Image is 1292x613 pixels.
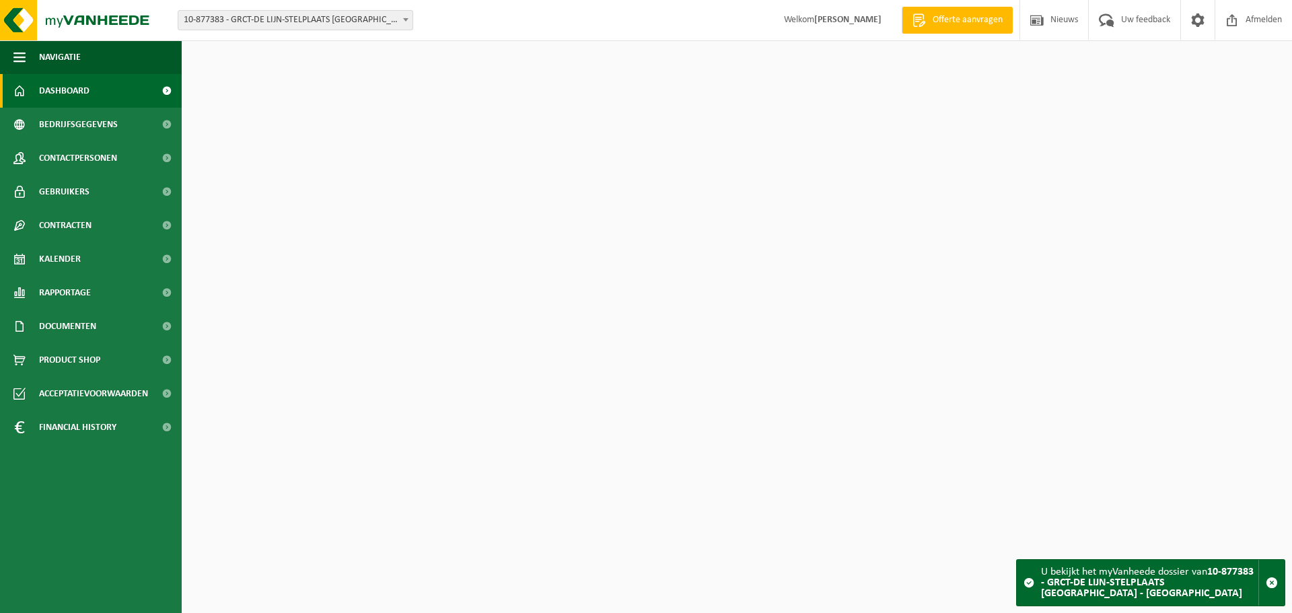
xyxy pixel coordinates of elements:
span: 10-877383 - GRCT-DE LIJN-STELPLAATS BRUGGE - BRUGGE [178,10,413,30]
span: Offerte aanvragen [929,13,1006,27]
strong: [PERSON_NAME] [814,15,882,25]
span: Kalender [39,242,81,276]
span: Dashboard [39,74,89,108]
span: Navigatie [39,40,81,74]
a: Offerte aanvragen [902,7,1013,34]
span: Contracten [39,209,92,242]
span: Financial History [39,410,116,444]
span: Contactpersonen [39,141,117,175]
span: Documenten [39,310,96,343]
span: Product Shop [39,343,100,377]
span: 10-877383 - GRCT-DE LIJN-STELPLAATS BRUGGE - BRUGGE [178,11,412,30]
span: Rapportage [39,276,91,310]
div: U bekijkt het myVanheede dossier van [1041,560,1258,606]
span: Acceptatievoorwaarden [39,377,148,410]
span: Bedrijfsgegevens [39,108,118,141]
span: Gebruikers [39,175,89,209]
strong: 10-877383 - GRCT-DE LIJN-STELPLAATS [GEOGRAPHIC_DATA] - [GEOGRAPHIC_DATA] [1041,567,1254,599]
